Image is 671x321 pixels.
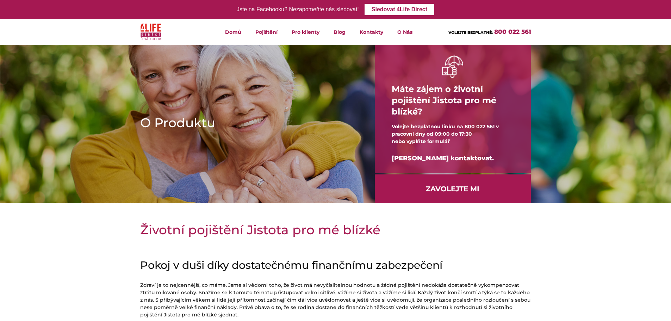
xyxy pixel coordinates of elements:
h2: Pokoj v duši díky dostatečnému finančnímu zabezpečení [140,259,531,272]
a: Sledovat 4Life Direct [365,4,434,15]
h1: O Produktu [140,114,352,131]
div: [PERSON_NAME] kontaktovat. [392,145,514,172]
a: 800 022 561 [494,28,531,35]
h1: Životní pojištění Jistota pro mé blízké [140,221,531,239]
img: ruka držící deštník bilá ikona [442,55,463,78]
h4: Máte zájem o životní pojištění Jistota pro mé blízké? [392,78,514,123]
div: Jste na Facebooku? Nezapomeňte nás sledovat! [237,5,359,15]
span: Volejte bezplatnou linku na 800 022 561 v pracovní dny od 09:00 do 17:30 nebo vyplňte formulář [392,123,499,144]
span: VOLEJTE BEZPLATNĚ: [448,30,493,35]
a: Domů [218,19,248,45]
a: ZAVOLEJTE MI [375,174,531,203]
a: Kontakty [353,19,390,45]
img: 4Life Direct Česká republika logo [141,22,162,42]
a: Blog [327,19,353,45]
p: Zdraví je to nejcennější, co máme. Jsme si vědomi toho, že život má nevyčíslitelnou hodnotu a žád... [140,282,531,319]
